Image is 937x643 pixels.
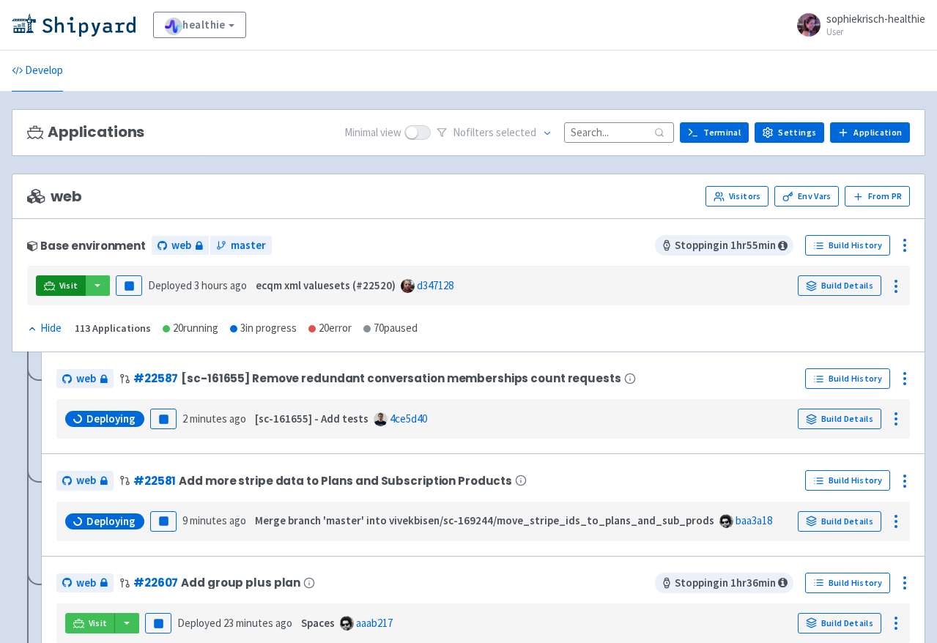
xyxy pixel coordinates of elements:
[308,320,352,337] div: 20 error
[133,473,176,488] a: #22581
[75,320,151,337] div: 113 Applications
[171,237,191,254] span: web
[163,320,218,337] div: 20 running
[133,575,178,590] a: #22607
[133,371,178,386] a: #22587
[705,186,769,207] a: Visitors
[181,372,621,384] span: [sc-161655] Remove redundant conversation memberships count requests
[356,616,393,630] a: aaab217
[798,409,881,429] a: Build Details
[194,278,247,292] time: 3 hours ago
[152,236,209,256] a: web
[255,513,714,527] strong: Merge branch 'master' into vivekbisen/sc-169244/move_stripe_ids_to_plans_and_sub_prods
[788,13,925,37] a: sophiekrisch-healthie User
[210,236,272,256] a: master
[496,125,536,139] span: selected
[76,575,96,592] span: web
[59,280,78,291] span: Visit
[805,235,890,256] a: Build History
[344,124,401,141] span: Minimal view
[150,409,177,429] button: Pause
[89,617,108,629] span: Visit
[12,51,63,92] a: Develop
[150,511,177,532] button: Pause
[564,122,674,142] input: Search...
[231,237,266,254] span: master
[153,12,246,38] a: healthie
[301,616,335,630] strong: Spaces
[56,573,114,593] a: web
[27,320,63,337] button: Hide
[116,275,142,296] button: Pause
[145,613,171,633] button: Pause
[774,186,839,207] a: Env Vars
[182,513,246,527] time: 9 minutes ago
[805,368,890,389] a: Build History
[148,278,247,292] span: Deployed
[417,278,453,292] a: d347128
[27,124,144,141] h3: Applications
[830,122,910,143] a: Application
[76,371,96,387] span: web
[256,278,396,292] strong: ecqm xml valuesets (#22520)
[805,573,890,593] a: Build History
[680,122,749,143] a: Terminal
[736,513,772,527] a: baa3a18
[223,616,292,630] time: 23 minutes ago
[755,122,824,143] a: Settings
[826,27,925,37] small: User
[255,412,368,425] strong: [sc-161655] - Add tests
[27,188,81,205] span: web
[56,369,114,389] a: web
[655,235,793,256] span: Stopping in 1 hr 55 min
[12,13,136,37] img: Shipyard logo
[56,471,114,491] a: web
[805,470,890,491] a: Build History
[655,573,793,593] span: Stopping in 1 hr 36 min
[182,412,246,425] time: 2 minutes ago
[390,412,427,425] a: 4ce5d40
[798,511,881,532] a: Build Details
[36,275,86,296] a: Visit
[86,412,136,426] span: Deploying
[27,239,146,252] div: Base environment
[798,613,881,633] a: Build Details
[363,320,418,337] div: 70 paused
[230,320,297,337] div: 3 in progress
[65,613,115,633] a: Visit
[181,576,300,589] span: Add group plus plan
[27,320,62,337] div: Hide
[453,124,536,141] span: No filter s
[179,475,512,487] span: Add more stripe data to Plans and Subscription Products
[177,616,292,630] span: Deployed
[798,275,881,296] a: Build Details
[826,12,925,26] span: sophiekrisch-healthie
[845,186,910,207] button: From PR
[76,472,96,489] span: web
[86,514,136,529] span: Deploying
